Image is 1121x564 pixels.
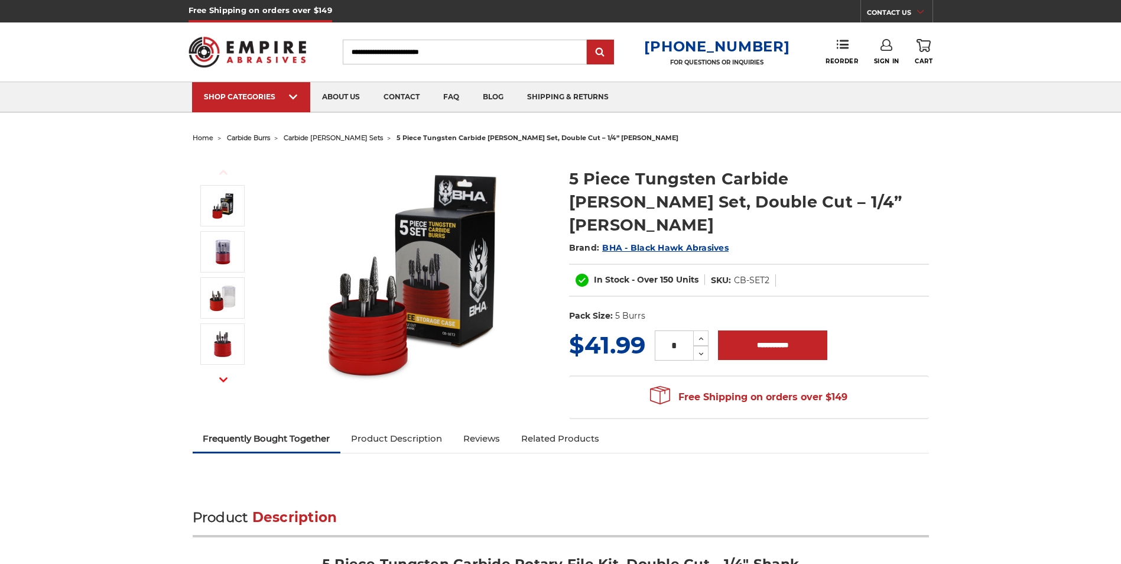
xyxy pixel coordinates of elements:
[340,426,453,452] a: Product Description
[569,310,613,322] dt: Pack Size:
[227,134,270,142] a: carbide burrs
[471,82,515,112] a: blog
[644,38,789,55] a: [PHONE_NUMBER]
[644,59,789,66] p: FOR QUESTIONS OR INQUIRIES
[208,237,238,267] img: burr kit for metal grinding
[569,167,929,236] h1: 5 Piece Tungsten Carbide [PERSON_NAME] Set, Double Cut – 1/4” [PERSON_NAME]
[193,426,341,452] a: Frequently Bought Together
[711,274,731,287] dt: SKU:
[397,134,678,142] span: 5 piece tungsten carbide [PERSON_NAME] set, double cut – 1/4” [PERSON_NAME]
[209,160,238,185] button: Previous
[915,39,932,65] a: Cart
[208,283,238,313] img: tungsten carbide rotary burr set
[252,509,337,526] span: Description
[193,509,248,526] span: Product
[511,426,610,452] a: Related Products
[208,191,238,221] img: BHA Double Cut Carbide Burr 5 Piece Set, 1/4" Shank
[189,29,307,75] img: Empire Abrasives
[589,41,612,64] input: Submit
[209,367,238,393] button: Next
[208,329,238,359] img: die grinder bit case
[874,57,899,65] span: Sign In
[660,274,674,285] span: 150
[650,385,847,409] span: Free Shipping on orders over $149
[372,82,431,112] a: contact
[676,274,698,285] span: Units
[867,6,932,22] a: CONTACT US
[294,155,530,391] img: BHA Double Cut Carbide Burr 5 Piece Set, 1/4" Shank
[826,57,858,65] span: Reorder
[569,330,645,359] span: $41.99
[431,82,471,112] a: faq
[602,242,729,253] a: BHA - Black Hawk Abrasives
[204,92,298,101] div: SHOP CATEGORIES
[615,310,645,322] dd: 5 Burrs
[310,82,372,112] a: about us
[594,274,629,285] span: In Stock
[915,57,932,65] span: Cart
[193,134,213,142] a: home
[826,39,858,64] a: Reorder
[632,274,658,285] span: - Over
[284,134,383,142] a: carbide [PERSON_NAME] sets
[515,82,620,112] a: shipping & returns
[734,274,769,287] dd: CB-SET2
[569,242,600,253] span: Brand:
[453,426,511,452] a: Reviews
